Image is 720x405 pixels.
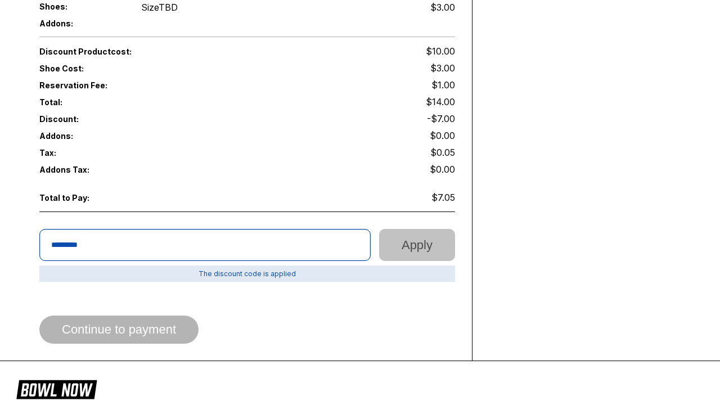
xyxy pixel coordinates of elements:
span: Shoes: [39,2,123,11]
span: Reservation Fee: [39,80,247,90]
span: $14.00 [426,96,455,107]
div: Size TBD [141,2,178,13]
span: Discount Product cost: [39,47,247,56]
span: Shoe Cost: [39,64,123,73]
span: $1.00 [431,79,455,91]
span: Addons Tax: [39,165,123,174]
span: Addons: [39,19,123,28]
div: $3.00 [430,2,455,13]
span: $3.00 [430,62,455,74]
span: $7.05 [431,192,455,203]
button: Apply [379,229,455,261]
span: Tax: [39,148,123,157]
span: $0.00 [430,130,455,141]
span: -$7.00 [427,113,455,124]
span: $0.05 [430,147,455,158]
span: The discount code is applied [39,265,455,282]
span: $0.00 [430,164,455,175]
span: Total: [39,97,247,107]
span: Addons: [39,131,123,141]
span: Discount: [39,114,247,124]
span: $10.00 [426,46,455,57]
span: Total to Pay: [39,193,123,202]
